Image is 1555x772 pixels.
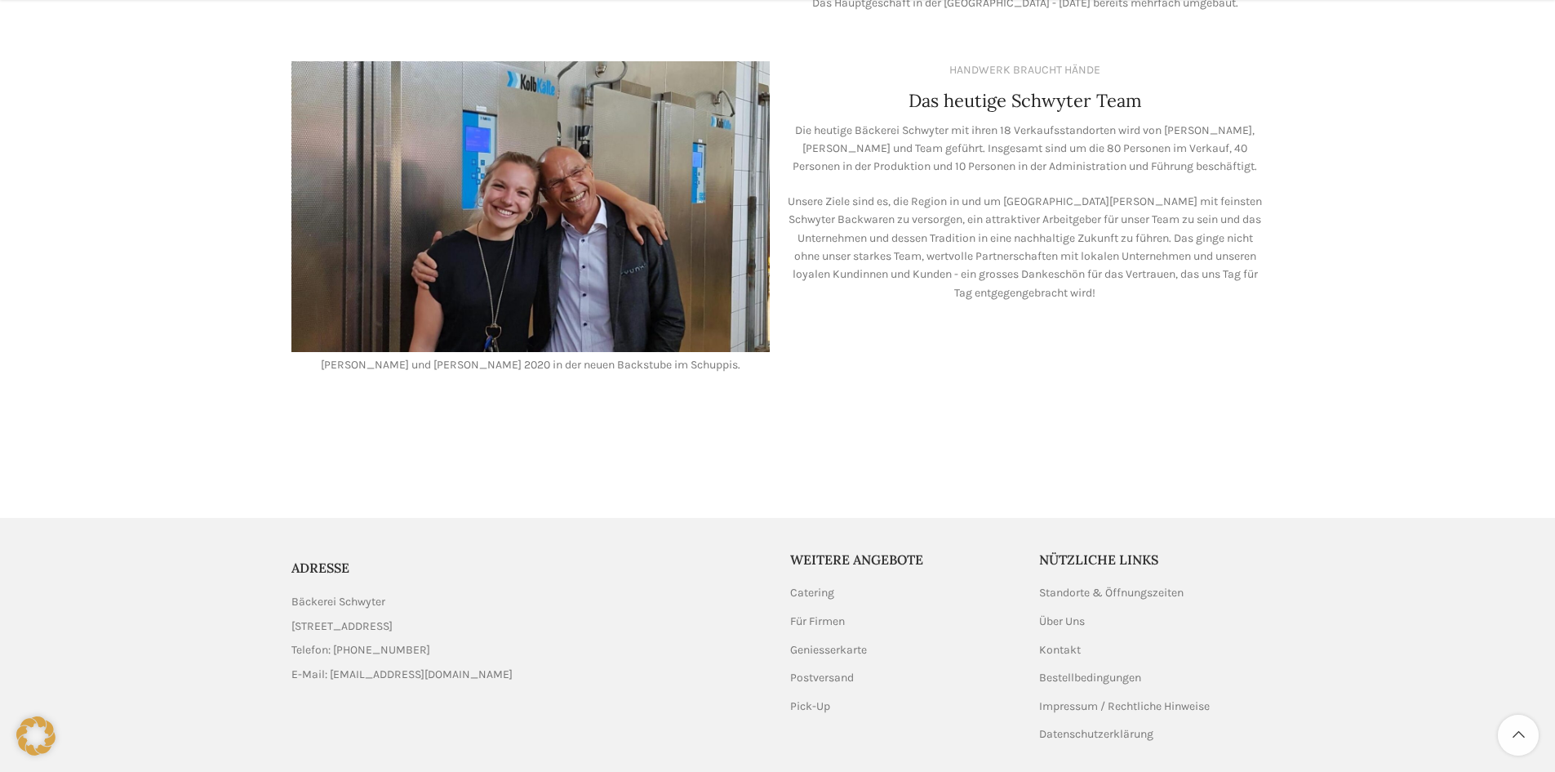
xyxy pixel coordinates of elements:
h5: Weitere Angebote [790,551,1015,569]
p: Unsere Ziele sind es, die Region in und um [GEOGRAPHIC_DATA][PERSON_NAME] mit feinsten Schwyter B... [786,193,1264,302]
h5: Nützliche Links [1039,551,1264,569]
a: Standorte & Öffnungszeiten [1039,585,1185,601]
a: Datenschutzerklärung [1039,726,1155,743]
a: Catering [790,585,836,601]
a: Scroll to top button [1498,715,1539,756]
a: Pick-Up [790,698,832,715]
a: Über Uns [1039,614,1086,630]
span: [STREET_ADDRESS] [291,618,393,636]
span: Bäckerei Schwyter [291,593,385,611]
p: [PERSON_NAME] und [PERSON_NAME] 2020 in der neuen Backstube im Schuppis. [291,356,770,374]
a: Postversand [790,670,855,686]
span: ADRESSE [291,560,349,576]
a: Impressum / Rechtliche Hinweise [1039,698,1211,715]
a: List item link [291,641,766,659]
h4: Das heutige Schwyter Team [909,88,1142,114]
p: Die heutige Bäckerei Schwyter mit ihren 18 Verkaufsstandorten wird von [PERSON_NAME], [PERSON_NAM... [786,122,1264,176]
a: Bestellbedingungen [1039,670,1143,686]
div: HANDWERK BRAUCHT HÄNDE [949,61,1100,79]
a: Kontakt [1039,642,1082,658]
a: Geniesserkarte [790,642,869,658]
a: List item link [291,666,766,684]
a: Für Firmen [790,614,846,630]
